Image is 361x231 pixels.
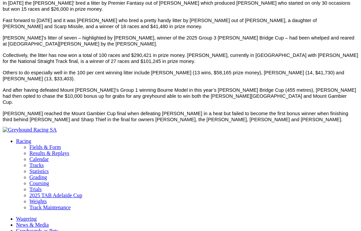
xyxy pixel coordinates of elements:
a: Trials [29,186,42,192]
span: And after having defeated Mount [PERSON_NAME]’s Group 1 winning Bourne Model in this year’s [PERS... [3,87,356,105]
a: Grading [29,174,47,180]
span: In [DATE] the [PERSON_NAME]’ bred a litter by Premier Fantasy out of [PERSON_NAME] which produced... [3,0,350,12]
a: Statistics [29,168,49,174]
a: Calendar [29,156,49,162]
span: Collectively, the litter has now won a total of 100 races and $290,421 in prize money. [PERSON_NA... [3,53,358,64]
a: Results & Replays [29,150,69,156]
a: 2025 TAB Adelaide Cup [29,192,82,198]
a: Weights [29,199,47,204]
img: Greyhound Racing SA [3,127,57,133]
span: [PERSON_NAME] reached the Mount Gambier Cup final when defeating [PERSON_NAME] in a heat but fail... [3,111,348,122]
a: Fields & Form [29,144,61,150]
span: Others to do especially well in the 100 per cent winning litter include [PERSON_NAME] (13 wins, $... [3,70,344,81]
a: Coursing [29,180,49,186]
a: Track Maintenance [29,205,71,210]
a: Wagering [16,216,37,222]
span: Fast forward to [DATE] and it was [PERSON_NAME] who bred a pretty handy litter by [PERSON_NAME] o... [3,18,317,29]
a: Racing [16,138,31,144]
span: [PERSON_NAME]’s litter of seven – highlighted by [PERSON_NAME], winner of the 2025 Group 3 [PERSO... [3,35,354,47]
a: News & Media [16,222,49,228]
a: Tracks [29,162,44,168]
